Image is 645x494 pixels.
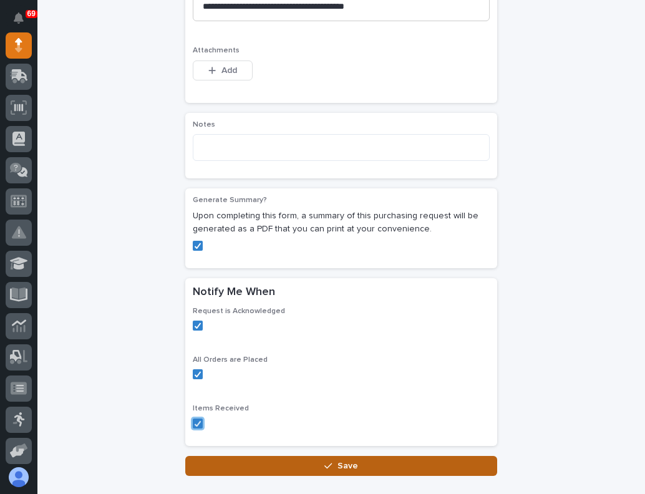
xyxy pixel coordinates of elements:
[193,47,240,54] span: Attachments
[185,456,497,476] button: Save
[193,286,275,299] h2: Notify Me When
[16,12,32,32] div: Notifications69
[6,5,32,31] button: Notifications
[193,405,249,412] span: Items Received
[193,121,215,128] span: Notes
[193,356,268,364] span: All Orders are Placed
[193,308,285,315] span: Request is Acknowledged
[27,9,36,18] p: 69
[193,210,490,236] p: Upon completing this form, a summary of this purchasing request will be generated as a PDF that y...
[193,61,253,80] button: Add
[337,460,358,472] span: Save
[193,196,267,204] span: Generate Summary?
[221,65,237,76] span: Add
[6,464,32,490] button: users-avatar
